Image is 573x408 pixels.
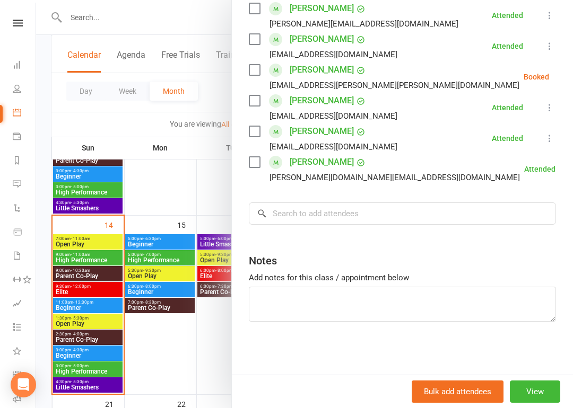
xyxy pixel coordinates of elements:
button: View [510,380,560,403]
div: Booked [524,73,549,81]
div: Attended [524,165,555,173]
a: Calendar [13,102,37,126]
a: [PERSON_NAME] [290,92,354,109]
div: [PERSON_NAME][EMAIL_ADDRESS][DOMAIN_NAME] [270,17,458,31]
div: Open Intercom Messenger [11,372,36,397]
a: People [13,78,37,102]
input: Search to add attendees [249,202,556,225]
a: Assessments [13,292,37,316]
div: [EMAIL_ADDRESS][DOMAIN_NAME] [270,48,397,61]
a: General attendance kiosk mode [13,364,37,388]
a: What's New [13,340,37,364]
a: Dashboard [13,54,37,78]
div: [EMAIL_ADDRESS][PERSON_NAME][PERSON_NAME][DOMAIN_NAME] [270,78,519,92]
a: Product Sales [13,221,37,245]
a: [PERSON_NAME] [290,154,354,171]
div: [EMAIL_ADDRESS][DOMAIN_NAME] [270,140,397,154]
div: [EMAIL_ADDRESS][DOMAIN_NAME] [270,109,397,123]
a: [PERSON_NAME] [290,31,354,48]
a: Payments [13,126,37,149]
a: Reports [13,149,37,173]
div: Notes [249,253,277,268]
div: Attended [492,12,523,19]
div: Attended [492,104,523,111]
a: [PERSON_NAME] [290,61,354,78]
div: Attended [492,135,523,142]
div: Attended [492,42,523,50]
a: [PERSON_NAME] [290,123,354,140]
button: Bulk add attendees [412,380,503,403]
div: Add notes for this class / appointment below [249,271,556,284]
div: [PERSON_NAME][DOMAIN_NAME][EMAIL_ADDRESS][DOMAIN_NAME] [270,171,520,184]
